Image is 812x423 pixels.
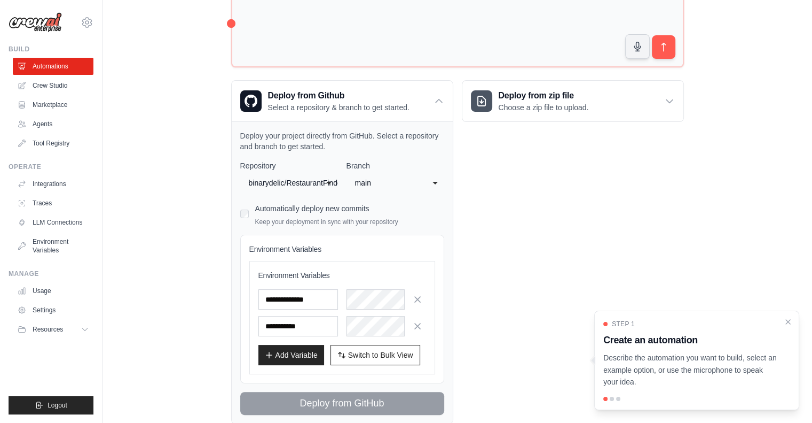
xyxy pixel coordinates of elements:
h3: Create an automation [603,333,777,348]
p: Select a repository & branch to get started. [268,102,409,113]
button: Close walkthrough [784,318,792,326]
a: Automations [13,58,93,75]
a: LLM Connections [13,214,93,231]
a: Traces [13,195,93,212]
p: Describe the automation you want to build, select an example option, or use the microphone to spe... [603,352,777,388]
a: Integrations [13,175,93,193]
a: Marketplace [13,96,93,113]
a: Tool Registry [13,135,93,152]
img: Logo [9,12,62,33]
h3: Deploy from zip file [499,89,589,102]
p: Deploy your project directly from GitHub. Select a repository and branch to get started. [240,130,444,152]
a: Usage [13,282,93,299]
label: Automatically deploy new commits [255,204,369,213]
button: Switch to Bulk View [330,345,420,365]
a: Settings [13,302,93,319]
button: Deploy from GitHub [240,392,444,415]
h3: Environment Variables [258,270,426,281]
a: Environment Variables [13,233,93,259]
div: Build [9,45,93,53]
div: binarydelic/RestaurantFinder [249,176,308,189]
button: Add Variable [258,345,324,365]
span: Step 1 [612,320,635,328]
iframe: Chat Widget [759,372,812,423]
a: Agents [13,116,93,133]
div: Operate [9,163,93,171]
span: Resources [33,325,63,334]
div: Manage [9,270,93,278]
span: Switch to Bulk View [348,350,413,360]
h3: Deploy from Github [268,89,409,102]
p: Choose a zip file to upload. [499,102,589,113]
button: Resources [13,321,93,338]
p: Keep your deployment in sync with your repository [255,218,398,226]
a: Crew Studio [13,77,93,94]
label: Repository [240,160,338,171]
label: Branch [346,160,444,171]
div: main [355,176,414,189]
button: Logout [9,396,93,414]
h4: Environment Variables [249,244,435,255]
span: Logout [48,401,67,410]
